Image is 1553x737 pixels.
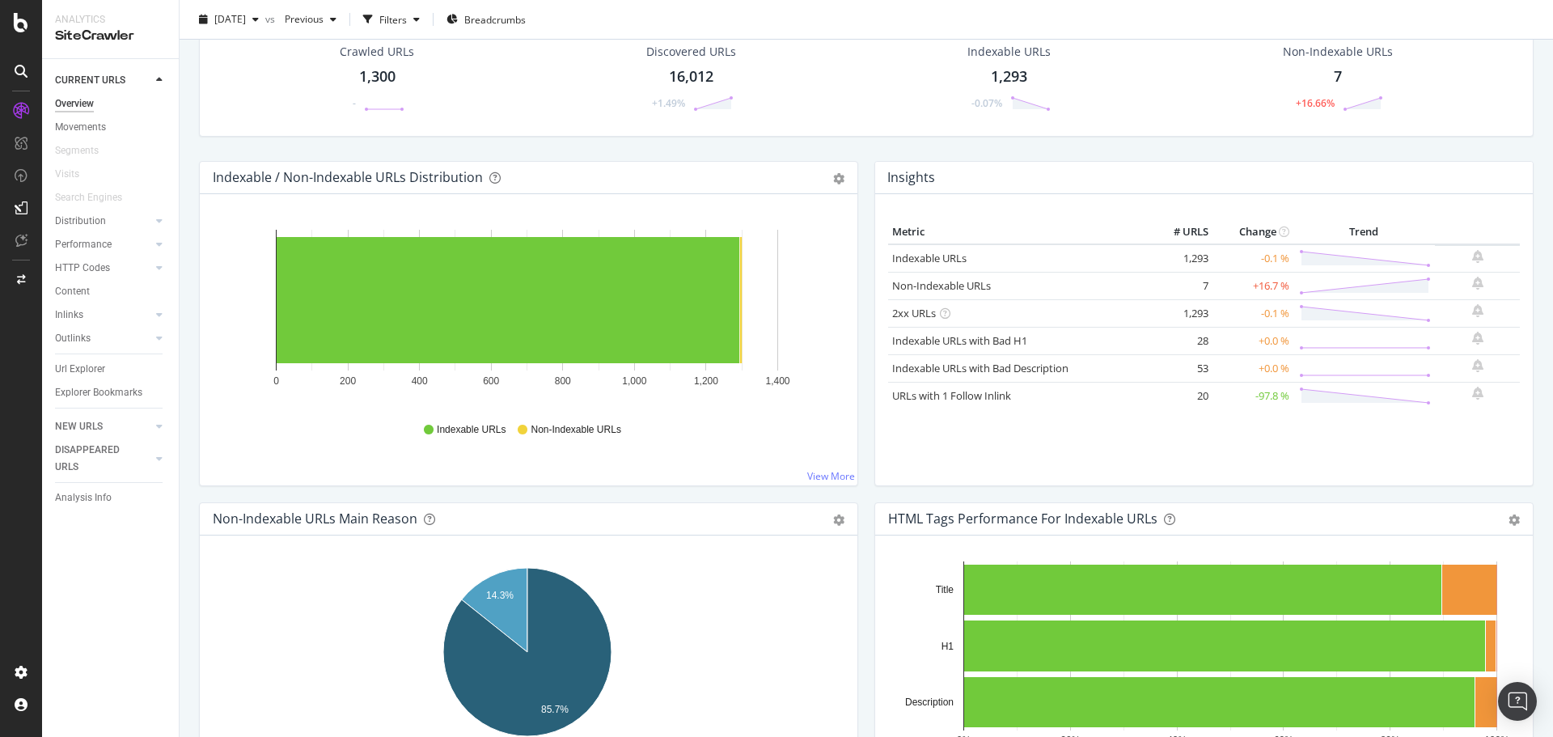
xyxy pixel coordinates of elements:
a: Explorer Bookmarks [55,384,167,401]
div: gear [833,515,844,526]
div: Content [55,283,90,300]
div: CURRENT URLS [55,72,125,89]
div: bell-plus [1472,277,1483,290]
div: 7 [1334,66,1342,87]
div: Distribution [55,213,106,230]
div: bell-plus [1472,359,1483,372]
a: Indexable URLs with Bad H1 [892,333,1027,348]
a: Non-Indexable URLs [892,278,991,293]
div: 1,300 [359,66,396,87]
td: 28 [1148,327,1212,354]
a: Overview [55,95,167,112]
div: +1.49% [652,96,685,110]
h4: Insights [887,167,935,188]
a: Distribution [55,213,151,230]
a: View More [807,469,855,483]
a: NEW URLS [55,418,151,435]
td: -97.8 % [1212,382,1293,409]
td: -0.1 % [1212,299,1293,327]
div: bell-plus [1472,304,1483,317]
text: 400 [412,375,428,387]
a: Performance [55,236,151,253]
a: Search Engines [55,189,138,206]
div: Outlinks [55,330,91,347]
text: Title [936,584,954,595]
button: [DATE] [193,6,265,32]
div: NEW URLS [55,418,103,435]
div: Search Engines [55,189,122,206]
td: 1,293 [1148,299,1212,327]
div: Movements [55,119,106,136]
td: +0.0 % [1212,354,1293,382]
div: Non-Indexable URLs Main Reason [213,510,417,527]
text: 200 [340,375,356,387]
div: gear [1509,515,1520,526]
div: +16.66% [1296,96,1335,110]
div: Indexable URLs [967,44,1051,60]
div: Analysis Info [55,489,112,506]
td: +0.0 % [1212,327,1293,354]
div: Discovered URLs [646,44,736,60]
text: 1,400 [765,375,789,387]
div: HTTP Codes [55,260,110,277]
td: -0.1 % [1212,244,1293,273]
td: 1,293 [1148,244,1212,273]
div: Segments [55,142,99,159]
div: Filters [379,12,407,26]
a: Content [55,283,167,300]
td: 53 [1148,354,1212,382]
div: bell-plus [1472,332,1483,345]
a: Movements [55,119,167,136]
th: Metric [888,220,1148,244]
div: Overview [55,95,94,112]
div: Inlinks [55,307,83,324]
span: Breadcrumbs [464,12,526,26]
a: HTTP Codes [55,260,151,277]
div: Visits [55,166,79,183]
div: Performance [55,236,112,253]
div: Url Explorer [55,361,105,378]
a: Outlinks [55,330,151,347]
svg: A chart. [213,220,840,408]
div: -0.07% [971,96,1002,110]
div: Indexable / Non-Indexable URLs Distribution [213,169,483,185]
text: 85.7% [541,704,569,715]
span: 2025 Aug. 21st [214,12,246,26]
span: Non-Indexable URLs [531,423,620,437]
div: SiteCrawler [55,27,166,45]
a: Analysis Info [55,489,167,506]
div: Analytics [55,13,166,27]
div: Open Intercom Messenger [1498,682,1537,721]
div: 16,012 [669,66,713,87]
div: DISAPPEARED URLS [55,442,137,476]
a: Inlinks [55,307,151,324]
a: 2xx URLs [892,306,936,320]
div: Crawled URLs [340,44,414,60]
text: 800 [555,375,571,387]
button: Breadcrumbs [440,6,532,32]
a: Url Explorer [55,361,167,378]
button: Filters [357,6,426,32]
text: Description [905,697,954,708]
th: Trend [1293,220,1435,244]
text: H1 [942,641,954,652]
div: gear [833,173,844,184]
div: bell-plus [1472,250,1483,263]
td: 7 [1148,272,1212,299]
div: Explorer Bookmarks [55,384,142,401]
text: 1,200 [694,375,718,387]
text: 0 [273,375,279,387]
div: HTML Tags Performance for Indexable URLs [888,510,1157,527]
a: URLs with 1 Follow Inlink [892,388,1011,403]
div: bell-plus [1472,387,1483,400]
a: Visits [55,166,95,183]
div: 1,293 [991,66,1027,87]
span: Previous [278,12,324,26]
span: vs [265,12,278,26]
button: Previous [278,6,343,32]
th: Change [1212,220,1293,244]
th: # URLS [1148,220,1212,244]
text: 600 [483,375,499,387]
a: Indexable URLs with Bad Description [892,361,1068,375]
